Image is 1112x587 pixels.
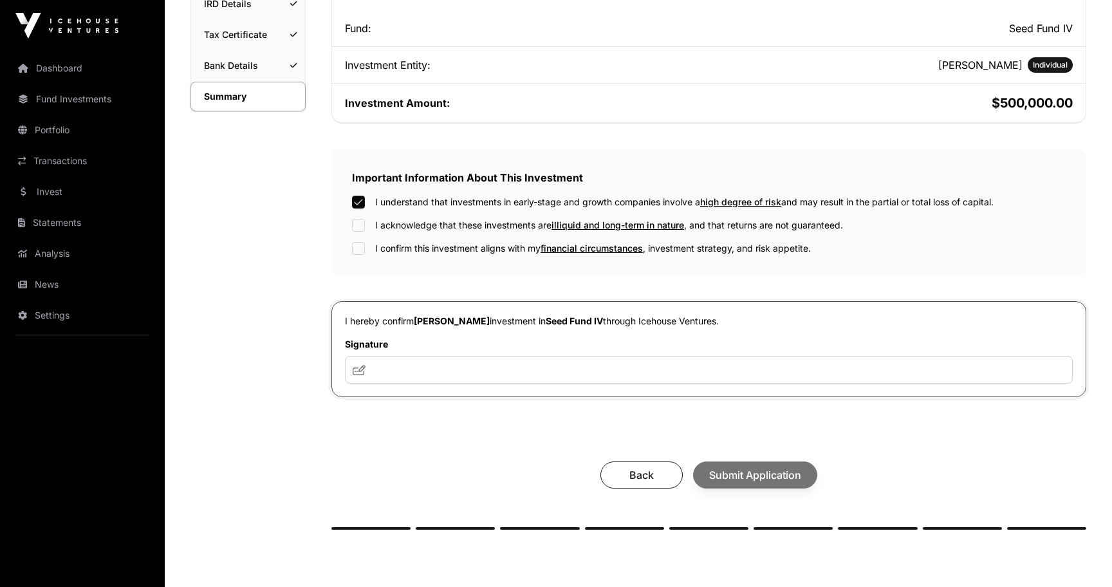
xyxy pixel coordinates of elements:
[551,219,684,230] span: illiquid and long-term in nature
[345,338,1073,351] label: Signature
[375,196,994,209] label: I understand that investments in early-stage and growth companies involve a and may result in the...
[10,147,154,175] a: Transactions
[541,243,643,254] span: financial circumstances
[10,209,154,237] a: Statements
[345,315,1073,328] p: I hereby confirm investment in through Icehouse Ventures.
[10,178,154,206] a: Invest
[10,239,154,268] a: Analysis
[191,51,305,80] a: Bank Details
[616,467,667,483] span: Back
[191,21,305,49] a: Tax Certificate
[700,196,781,207] span: high degree of risk
[10,54,154,82] a: Dashboard
[938,57,1023,73] h2: [PERSON_NAME]
[10,116,154,144] a: Portfolio
[10,301,154,330] a: Settings
[546,315,603,326] span: Seed Fund IV
[345,57,707,73] div: Investment Entity:
[190,82,306,111] a: Summary
[10,270,154,299] a: News
[1048,525,1112,587] iframe: Chat Widget
[352,170,1066,185] h2: Important Information About This Investment
[345,97,450,109] span: Investment Amount:
[414,315,490,326] span: [PERSON_NAME]
[600,461,683,489] button: Back
[375,219,843,232] label: I acknowledge that these investments are , and that returns are not guaranteed.
[1033,60,1068,70] span: Individual
[712,94,1073,112] h2: $500,000.00
[375,242,811,255] label: I confirm this investment aligns with my , investment strategy, and risk appetite.
[712,21,1073,36] h2: Seed Fund IV
[10,85,154,113] a: Fund Investments
[345,21,707,36] div: Fund:
[15,13,118,39] img: Icehouse Ventures Logo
